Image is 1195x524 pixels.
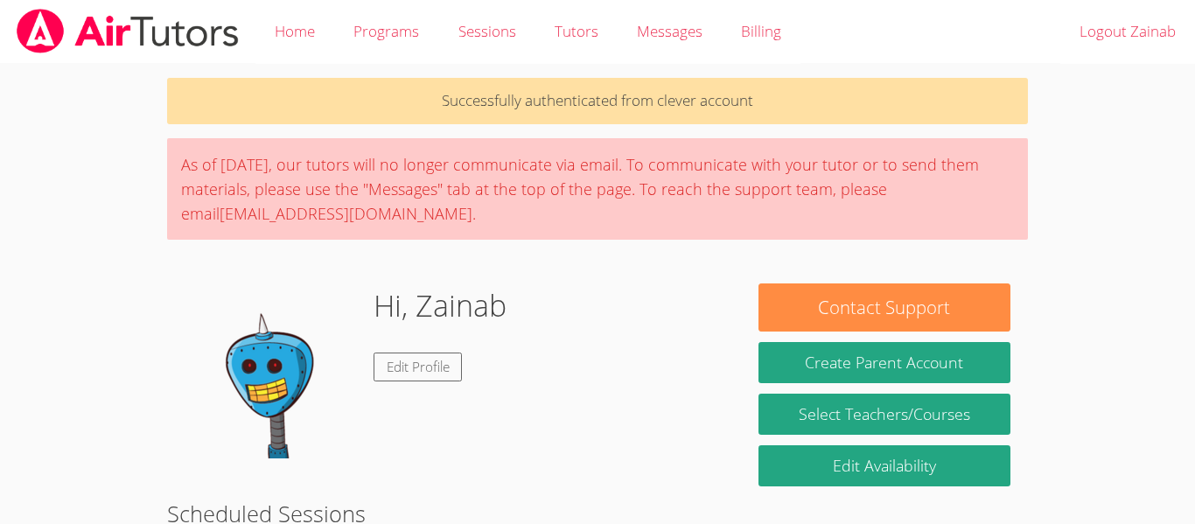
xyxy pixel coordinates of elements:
[374,353,463,381] a: Edit Profile
[758,342,1010,383] button: Create Parent Account
[758,283,1010,332] button: Contact Support
[637,21,702,41] span: Messages
[374,283,507,328] h1: Hi, Zainab
[758,445,1010,486] a: Edit Availability
[167,138,1028,240] div: As of [DATE], our tutors will no longer communicate via email. To communicate with your tutor or ...
[185,283,360,458] img: default.png
[167,78,1028,124] p: Successfully authenticated from clever account
[15,9,241,53] img: airtutors_banner-c4298cdbf04f3fff15de1276eac7730deb9818008684d7c2e4769d2f7ddbe033.png
[758,394,1010,435] a: Select Teachers/Courses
